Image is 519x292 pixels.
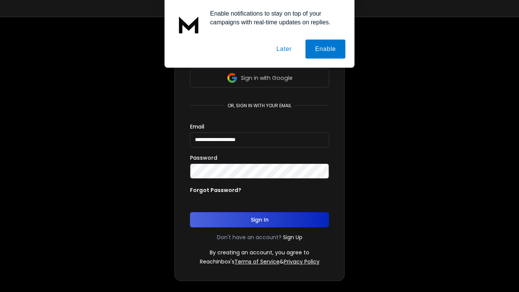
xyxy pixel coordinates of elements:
[190,155,217,160] label: Password
[190,124,204,129] label: Email
[241,74,293,82] p: Sign in with Google
[283,233,302,241] a: Sign Up
[225,103,294,109] p: or, sign in with your email
[217,233,282,241] p: Don't have an account?
[190,186,241,194] p: Forgot Password?
[210,249,309,256] p: By creating an account, you agree to
[200,258,320,265] p: ReachInbox's &
[284,258,320,265] a: Privacy Policy
[174,9,204,40] img: notification icon
[305,40,345,59] button: Enable
[234,258,280,265] a: Terms of Service
[190,212,329,227] button: Sign In
[204,9,345,27] div: Enable notifications to stay on top of your campaigns with real-time updates on replies.
[190,68,329,87] button: Sign in with Google
[267,40,301,59] button: Later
